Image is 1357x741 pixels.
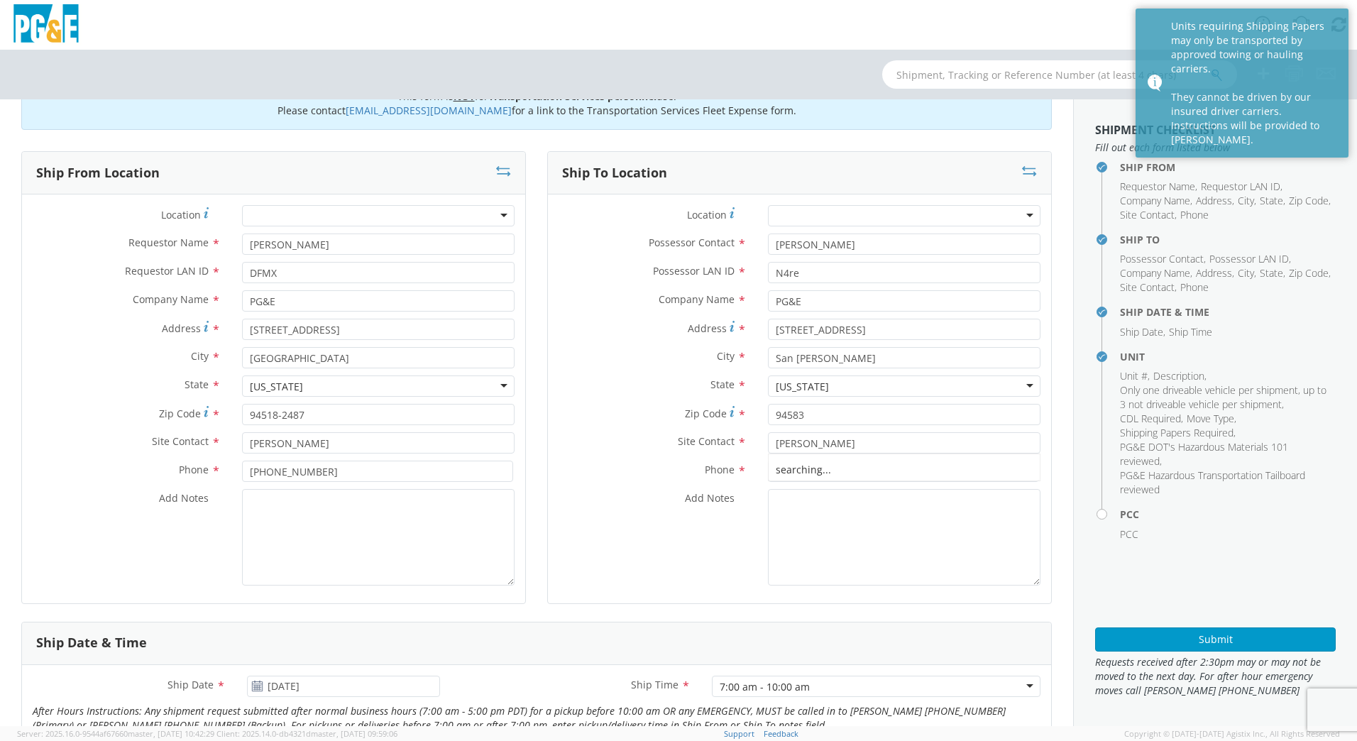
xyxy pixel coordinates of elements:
span: Ship Time [1169,325,1212,339]
li: , [1187,412,1236,426]
h4: Unit [1120,351,1336,362]
span: Ship Date [1120,325,1163,339]
span: Company Name [1120,194,1190,207]
span: Requestor LAN ID [125,264,209,278]
span: Company Name [1120,266,1190,280]
li: , [1120,266,1192,280]
span: Site Contact [678,434,735,448]
div: Units requiring Shipping Papers may only be transported by approved towing or hauling carriers. T... [1171,19,1338,147]
li: , [1201,180,1282,194]
span: City [717,349,735,363]
span: Unit # [1120,369,1148,383]
span: Requestor LAN ID [1201,180,1280,193]
span: City [1238,194,1254,207]
input: Shipment, Tracking or Reference Number (at least 4 chars) [882,60,1237,89]
h4: PCC [1120,509,1336,520]
div: This form is for use. Please contact for a link to the Transportation Services Fleet Expense form. [21,77,1052,130]
li: , [1120,412,1183,426]
span: Ship Time [631,678,678,691]
h3: Ship Date & Time [36,636,147,650]
span: State [185,378,209,391]
li: , [1238,194,1256,208]
h3: Ship From Location [36,166,160,180]
span: Address [1196,194,1232,207]
span: PCC [1120,527,1138,541]
span: Company Name [133,292,209,306]
span: PG&E Hazardous Transportation Tailboard reviewed [1120,468,1305,496]
strong: Shipment Checklist [1095,122,1216,138]
li: , [1120,426,1236,440]
li: , [1120,383,1332,412]
span: Shipping Papers Required [1120,426,1234,439]
span: Description [1153,369,1204,383]
div: searching... [769,459,1040,481]
span: Possessor Contact [649,236,735,249]
span: Phone [179,463,209,476]
li: , [1238,266,1256,280]
li: , [1209,252,1291,266]
li: , [1120,180,1197,194]
span: Address [162,322,201,335]
i: After Hours Instructions: Any shipment request submitted after normal business hours (7:00 am - 5... [33,704,1006,732]
span: CDL Required [1120,412,1181,425]
span: Address [688,322,727,335]
span: Company Name [659,292,735,306]
span: master, [DATE] 10:42:29 [128,728,214,739]
span: Possessor Contact [1120,252,1204,265]
span: Zip Code [1289,266,1329,280]
span: Requests received after 2:30pm may or may not be moved to the next day. For after hour emergency ... [1095,655,1336,698]
span: Location [687,208,727,221]
span: Only one driveable vehicle per shipment, up to 3 not driveable vehicle per shipment [1120,383,1326,411]
a: [EMAIL_ADDRESS][DOMAIN_NAME] [346,104,512,117]
span: Phone [1180,280,1209,294]
li: , [1120,208,1177,222]
span: State [1260,266,1283,280]
li: , [1260,266,1285,280]
span: Address [1196,266,1232,280]
span: Move Type [1187,412,1234,425]
span: PG&E DOT's Hazardous Materials 101 reviewed [1120,440,1288,468]
li: , [1196,194,1234,208]
span: Phone [1180,208,1209,221]
span: master, [DATE] 09:59:06 [311,728,397,739]
span: Site Contact [1120,280,1175,294]
li: , [1196,266,1234,280]
span: Requestor Name [128,236,209,249]
div: 7:00 am - 10:00 am [720,680,810,694]
span: Zip Code [1289,194,1329,207]
div: [US_STATE] [776,380,829,394]
a: Feedback [764,728,798,739]
span: Phone [705,463,735,476]
h3: Ship To Location [562,166,667,180]
span: State [1260,194,1283,207]
span: Site Contact [1120,208,1175,221]
span: Possessor LAN ID [653,264,735,278]
img: pge-logo-06675f144f4cfa6a6814.png [11,4,82,46]
span: City [1238,266,1254,280]
a: Support [724,728,754,739]
h4: Ship To [1120,234,1336,245]
span: City [191,349,209,363]
li: , [1153,369,1207,383]
span: Add Notes [159,491,209,505]
li: , [1289,194,1331,208]
span: Ship Date [167,678,214,691]
li: , [1120,325,1165,339]
span: Fill out each form listed below [1095,141,1336,155]
span: Client: 2025.14.0-db4321d [216,728,397,739]
span: Add Notes [685,491,735,505]
li: , [1120,440,1332,468]
span: Requestor Name [1120,180,1195,193]
button: Submit [1095,627,1336,652]
li: , [1120,369,1150,383]
span: Zip Code [159,407,201,420]
li: , [1120,194,1192,208]
div: [US_STATE] [250,380,303,394]
li: , [1289,266,1331,280]
li: , [1260,194,1285,208]
li: , [1120,280,1177,295]
span: State [710,378,735,391]
span: Zip Code [685,407,727,420]
span: Location [161,208,201,221]
h4: Ship From [1120,162,1336,172]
